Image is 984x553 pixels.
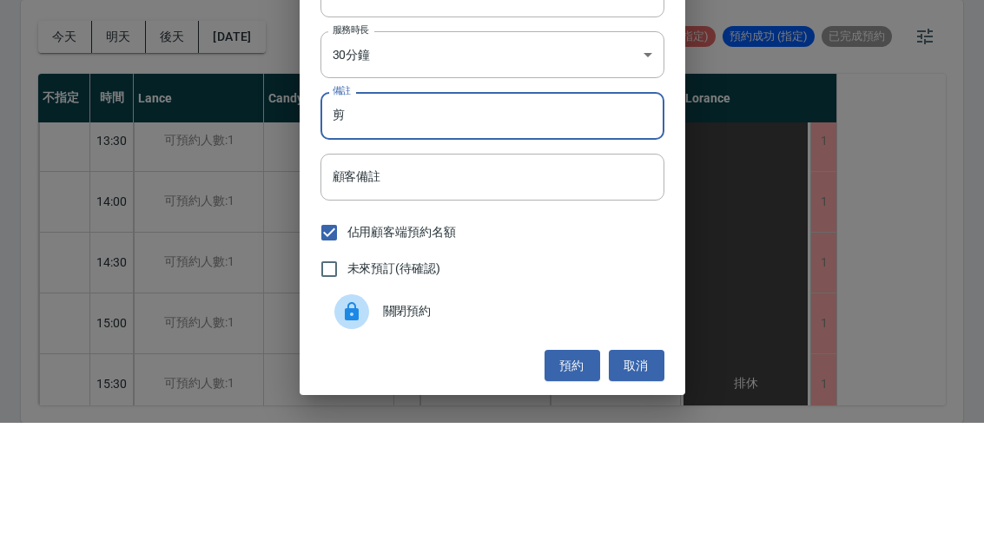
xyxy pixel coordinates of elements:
div: 30分鐘 [320,161,664,208]
span: 未來預訂(待確認) [347,390,441,408]
span: 關閉預約 [383,432,650,451]
button: 預約 [545,480,600,512]
div: 關閉預約 [320,418,664,466]
label: 備註 [333,214,351,227]
button: 取消 [609,480,664,512]
span: 佔用顧客端預約名額 [347,353,457,372]
label: 顧客姓名 [333,93,375,106]
label: 顧客電話 [333,32,375,45]
label: 服務時長 [333,154,369,167]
